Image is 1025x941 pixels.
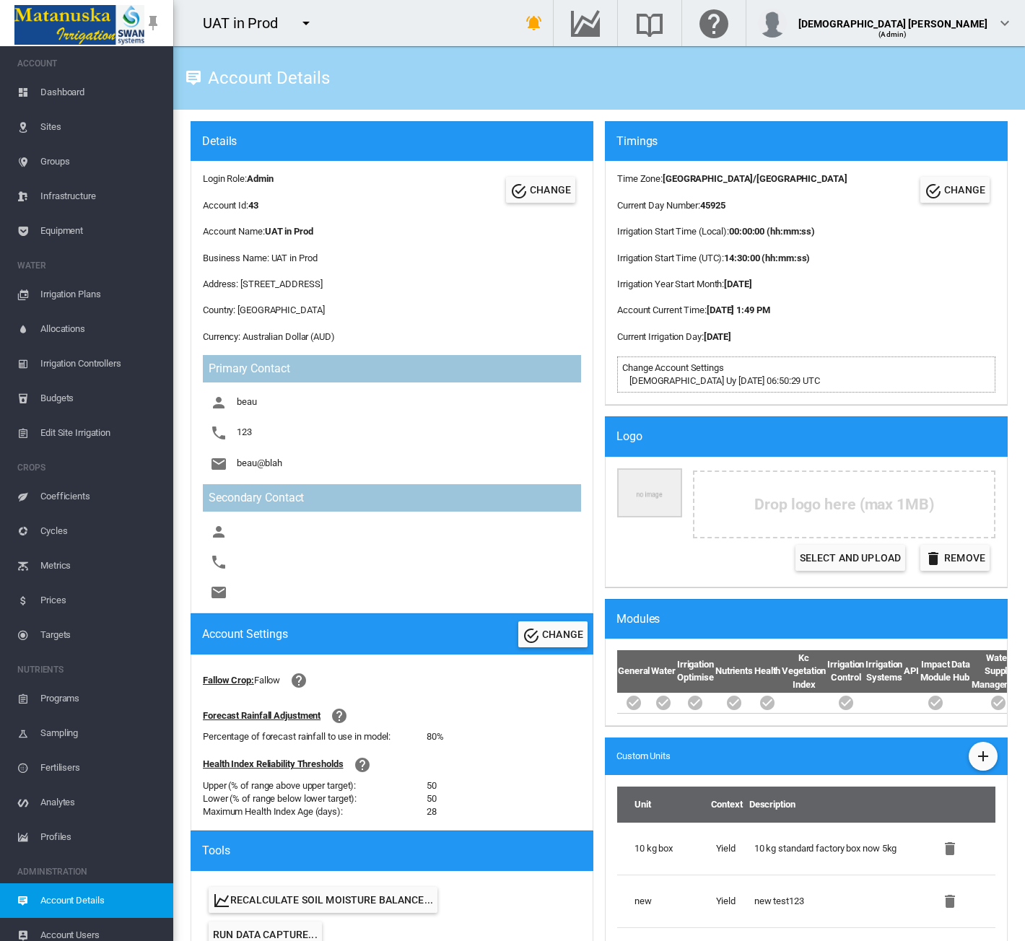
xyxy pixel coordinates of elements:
md-icon: icon-bell-ring [525,14,543,32]
span: Profiles [40,820,162,854]
div: 50 [427,792,437,805]
button: icon-menu-down [292,9,320,38]
div: Lower (% of range below lower target): [203,792,427,805]
th: Kc Vegetation Index [781,650,826,693]
md-icon: icon-tooltip-text [185,69,202,87]
md-icon: Click here for help [697,14,731,32]
span: Run Data Capture... [213,929,318,940]
button: Change Account Settings [518,621,588,647]
div: Maximum Health Index Age (days): [203,805,427,818]
span: beau [237,397,257,408]
md-icon: icon-menu-down [297,14,315,32]
span: Targets [40,618,162,652]
div: Business Name: UAT in Prod [203,252,581,265]
span: CHANGE [530,184,571,196]
div: : [617,172,847,185]
th: Unit [617,787,710,823]
md-icon: icon-pin [144,14,162,32]
div: Account Name: [203,225,581,238]
md-icon: icon-email [210,455,227,473]
th: Nutrients [715,650,754,693]
md-icon: icon-email [210,584,227,601]
button: icon-help-circle [325,701,354,730]
div: Address: [STREET_ADDRESS] [203,278,581,291]
span: Budgets [40,381,162,416]
md-icon: icon-check-circle [523,627,540,644]
button: Add custom unit [969,742,998,771]
md-icon: icon-checkbox-marked-circle [927,694,944,712]
span: Account Details [40,883,162,918]
img: Company Logo [617,468,682,518]
md-icon: icon-help-circle [290,672,307,689]
th: API [903,650,920,693]
h3: Secondary Contact [203,484,581,512]
div: Login Role: [203,172,273,185]
b: 14:30:00 (hh:mm:ss) [724,253,810,263]
label: Select and Upload [795,545,905,571]
span: CHANGE [944,184,985,196]
div: Account Details [202,73,330,83]
div: : [617,225,847,238]
div: Forecast Rainfall Adjustment [203,709,320,722]
md-icon: icon-account [210,523,227,540]
span: [DEMOGRAPHIC_DATA] Uy [DATE] 06:50:29 UTC [622,375,820,386]
td: Yield [710,875,749,927]
th: Water [650,650,676,693]
div: Change Account Settings [622,362,990,375]
div: Timings [616,134,1008,149]
span: Programs [40,681,162,716]
div: Fallow [254,674,280,687]
md-icon: icon-delete [941,840,959,857]
div: Account Id: [203,199,273,212]
md-icon: Go to the Data Hub [568,14,603,32]
span: Dashboard [40,75,162,110]
b: [DATE] [704,331,731,342]
span: Groups [40,144,162,179]
div: Logo [616,429,1008,445]
button: icon-help-circle [348,750,377,779]
span: Current Irrigation Day [617,331,702,342]
md-icon: icon-delete [941,893,959,910]
button: icon-help-circle [284,666,313,695]
span: Equipment [40,214,162,248]
span: ADMINISTRATION [17,860,162,883]
td: new test123 [749,875,926,927]
div: Upper (% of range above upper target): [203,779,427,792]
span: Coefficients [40,479,162,514]
th: Data Hub [951,650,971,693]
div: 50 [427,779,437,792]
span: ACCOUNT [17,52,162,75]
span: 123 [237,427,252,438]
span: Fertilisers [40,750,162,785]
th: General [617,650,650,693]
b: 45925 [700,200,725,211]
td: 10 kg box [617,823,710,875]
md-icon: icon-account [210,394,227,411]
md-icon: icon-check-circle [925,183,942,200]
div: Percentage of forecast rainfall to use in model: [203,730,427,743]
th: Impact Module [920,650,951,693]
button: Delete custom unit [935,887,964,916]
th: Irrigation Control [826,650,865,693]
span: Irrigation Year Start Month [617,279,722,289]
div: : [617,331,847,343]
md-icon: icon-checkbox-marked-circle [625,694,642,712]
th: Health [754,650,781,693]
b: [GEOGRAPHIC_DATA]/[GEOGRAPHIC_DATA] [663,173,847,184]
span: CHANGE [542,629,583,640]
span: Irrigation Start Time (UTC) [617,253,722,263]
div: UAT in Prod [203,13,291,33]
md-icon: icon-help-circle [331,707,348,725]
md-icon: icon-phone [210,424,227,442]
div: Details [202,134,593,149]
md-icon: icon-checkbox-marked-circle [759,694,776,712]
div: Currency: Australian Dollar (AUD) [203,331,581,343]
span: (Admin) [878,30,907,38]
span: Custom Units [616,750,671,763]
md-icon: icon-checkbox-marked-circle [837,694,855,712]
span: Cycles [40,514,162,548]
button: Change Account Timings [920,177,990,203]
span: WATER [17,254,162,277]
button: icon-delete Remove [920,545,990,571]
div: Drop logo here (max 1MB) [693,470,995,538]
